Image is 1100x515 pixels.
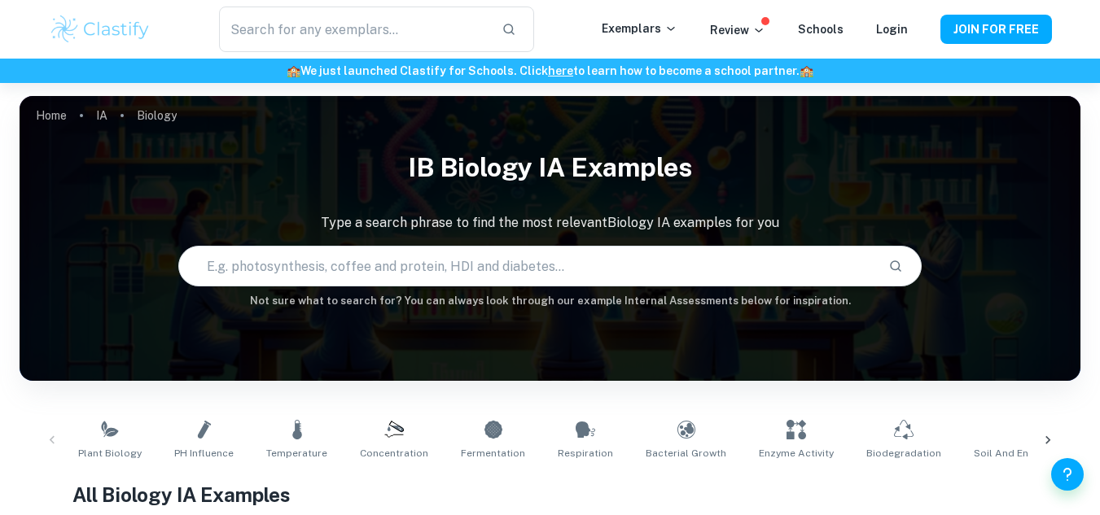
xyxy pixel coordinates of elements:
[36,104,67,127] a: Home
[800,64,813,77] span: 🏫
[137,107,177,124] p: Biology
[1051,458,1084,491] button: Help and Feedback
[78,446,142,460] span: Plant Biology
[287,64,300,77] span: 🏫
[866,446,941,460] span: Biodegradation
[940,15,1052,44] button: JOIN FOR FREE
[96,104,107,127] a: IA
[360,446,428,460] span: Concentration
[49,13,152,46] img: Clastify logo
[179,243,874,289] input: E.g. photosynthesis, coffee and protein, HDI and diabetes...
[882,252,909,280] button: Search
[602,20,677,37] p: Exemplars
[876,23,908,36] a: Login
[20,213,1080,233] p: Type a search phrase to find the most relevant Biology IA examples for you
[266,446,327,460] span: Temperature
[646,446,726,460] span: Bacterial Growth
[174,446,234,460] span: pH Influence
[710,21,765,39] p: Review
[20,142,1080,194] h1: IB Biology IA examples
[20,293,1080,309] h6: Not sure what to search for? You can always look through our example Internal Assessments below f...
[558,446,613,460] span: Respiration
[798,23,844,36] a: Schools
[72,480,1028,509] h1: All Biology IA Examples
[3,62,1097,80] h6: We just launched Clastify for Schools. Click to learn how to become a school partner.
[759,446,834,460] span: Enzyme Activity
[219,7,488,52] input: Search for any exemplars...
[548,64,573,77] a: here
[461,446,525,460] span: Fermentation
